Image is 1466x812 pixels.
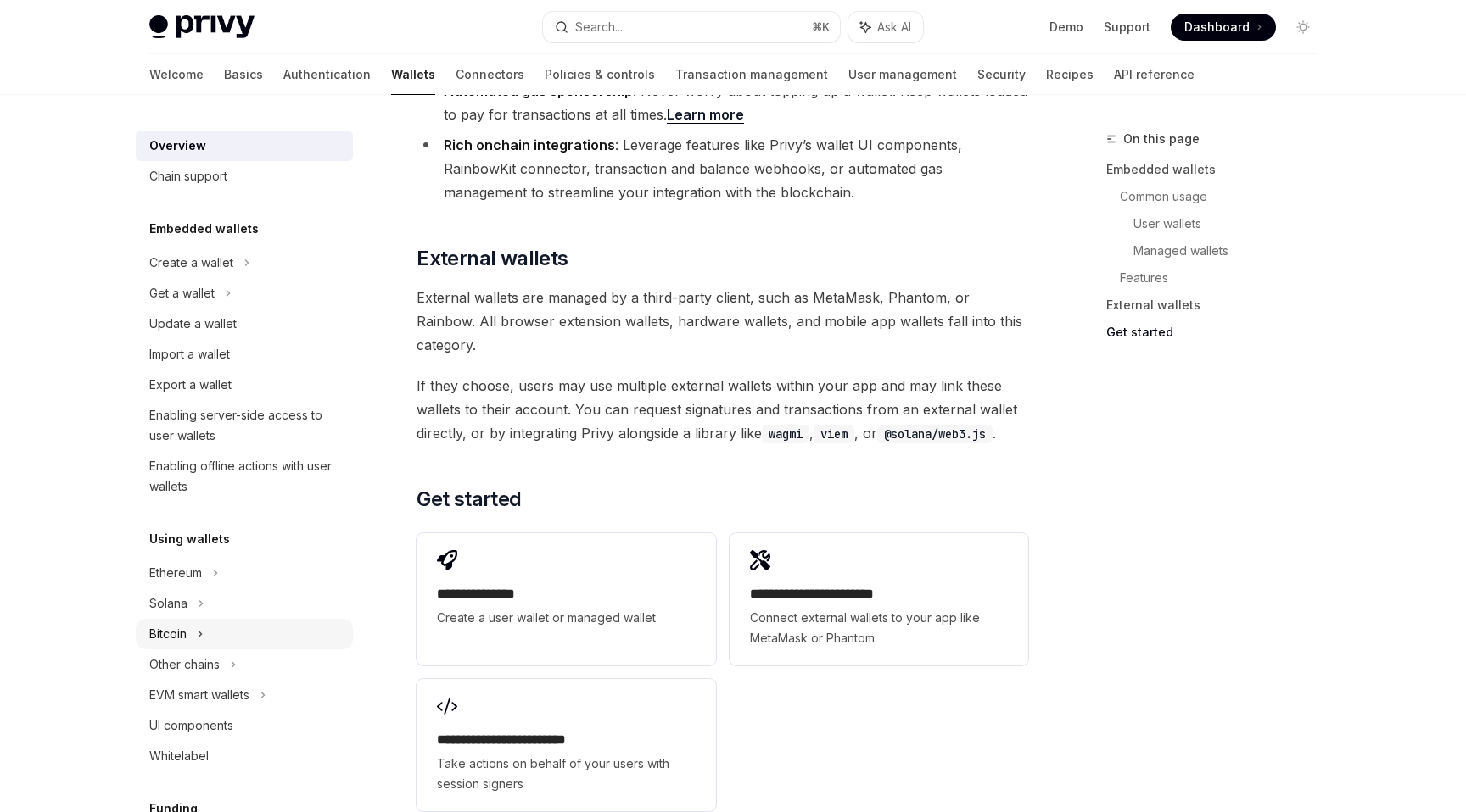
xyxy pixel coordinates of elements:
[224,54,263,95] a: Basics
[149,529,230,549] h5: Using wallets
[1184,19,1250,36] span: Dashboard
[977,54,1026,95] a: Security
[417,79,1028,126] li: : Never worry about topping up a wallet. Keep wallets loaded to pay for transactions at all times.
[545,54,655,95] a: Policies & controls
[149,746,209,766] div: Whitelabel
[391,54,435,95] a: Wallets
[444,136,615,153] strong: Rich onchain integrations
[149,593,187,614] div: Solana
[149,253,233,273] div: Create a wallet
[848,54,957,95] a: User management
[149,685,249,705] div: EVM smart wallets
[1120,183,1330,210] a: Common usage
[667,106,744,124] a: Learn more
[149,314,237,334] div: Update a wallet
[814,425,854,443] code: viem
[437,754,695,794] span: Take actions on behalf of your users with session signers
[136,451,353,502] a: Enabling offline actions with user wallets
[456,54,524,95] a: Connectors
[1120,264,1330,292] a: Features
[1104,19,1150,36] a: Support
[1290,14,1317,41] button: Toggle dark mode
[848,12,923,42] button: Ask AI
[149,136,206,156] div: Overview
[149,654,220,675] div: Other chains
[575,17,623,37] div: Search...
[1106,156,1330,183] a: Embedded wallets
[417,133,1028,204] li: : Leverage features like Privy’s wallet UI components, RainbowKit connector, transaction and bala...
[136,161,353,192] a: Chain support
[1171,14,1276,41] a: Dashboard
[417,286,1028,357] span: External wallets are managed by a third-party client, such as MetaMask, Phantom, or Rainbow. All ...
[1049,19,1083,36] a: Demo
[437,608,695,628] span: Create a user wallet or managed wallet
[1114,54,1195,95] a: API reference
[543,12,840,42] button: Search...⌘K
[149,219,259,239] h5: Embedded wallets
[149,375,232,395] div: Export a wallet
[136,741,353,771] a: Whitelabel
[1106,292,1330,319] a: External wallets
[149,166,227,186] div: Chain support
[283,54,371,95] a: Authentication
[149,405,343,446] div: Enabling server-side access to user wallets
[1106,319,1330,346] a: Get started
[149,283,215,303] div: Get a wallet
[136,400,353,451] a: Enabling server-side access to user wallets
[812,20,830,34] span: ⌘ K
[149,54,204,95] a: Welcome
[149,715,233,736] div: UI components
[149,15,255,39] img: light logo
[1123,129,1200,149] span: On this page
[1133,237,1330,264] a: Managed wallets
[877,19,911,36] span: Ask AI
[750,608,1008,648] span: Connect external wallets to your app like MetaMask or Phantom
[1046,54,1094,95] a: Recipes
[417,486,521,513] span: Get started
[1133,210,1330,237] a: User wallets
[136,131,353,161] a: Overview
[417,245,568,272] span: External wallets
[149,344,230,364] div: Import a wallet
[675,54,828,95] a: Transaction management
[762,425,809,443] code: wagmi
[417,374,1028,445] span: If they choose, users may use multiple external wallets within your app and may link these wallet...
[149,624,187,644] div: Bitcoin
[136,309,353,339] a: Update a wallet
[136,710,353,741] a: UI components
[149,563,202,583] div: Ethereum
[136,339,353,370] a: Import a wallet
[877,425,993,443] code: @solana/web3.js
[149,456,343,497] div: Enabling offline actions with user wallets
[136,370,353,400] a: Export a wallet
